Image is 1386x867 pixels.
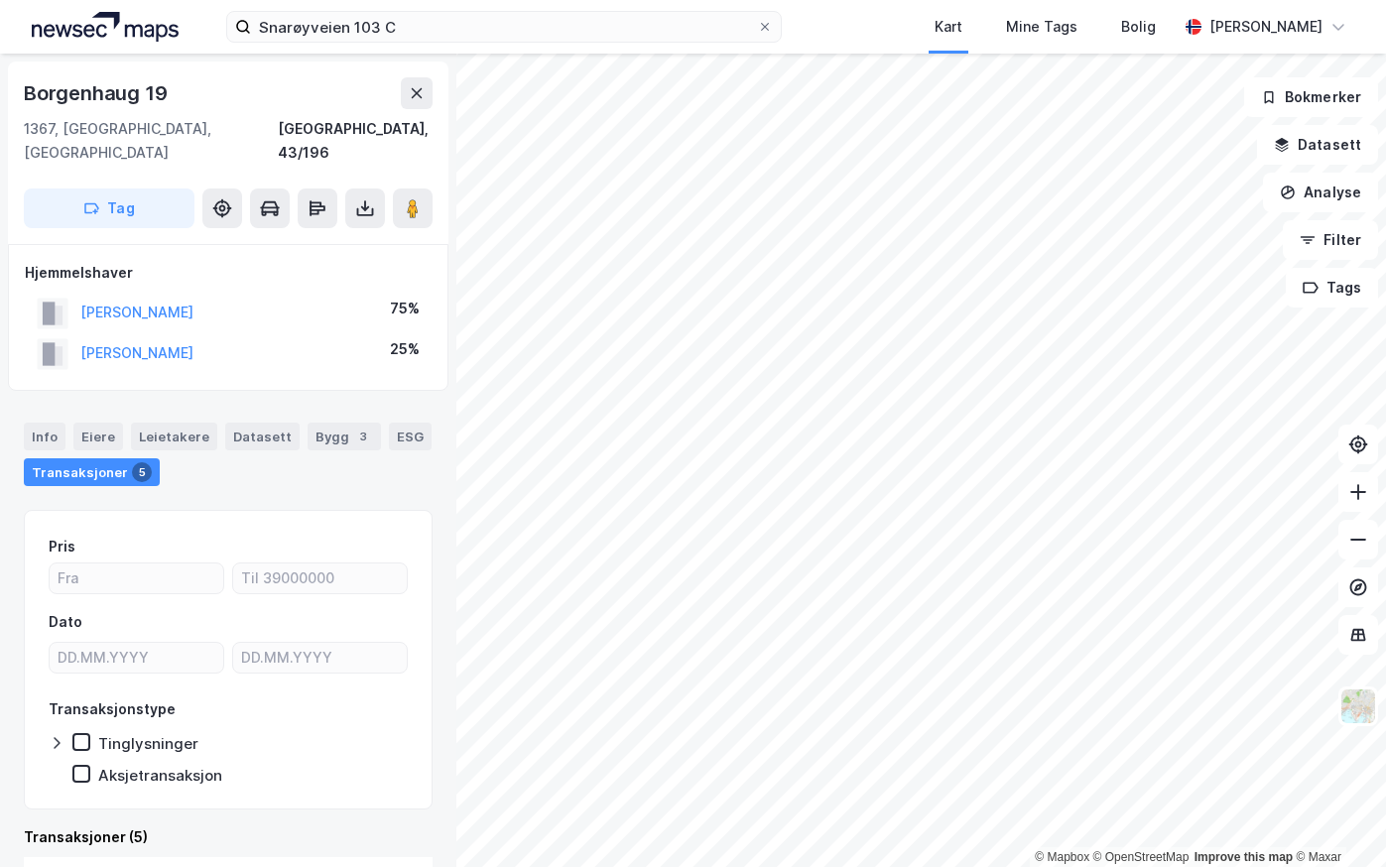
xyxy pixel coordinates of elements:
div: Tinglysninger [98,734,198,753]
input: Søk på adresse, matrikkel, gårdeiere, leietakere eller personer [251,12,757,42]
div: 3 [353,427,373,446]
button: Bokmerker [1244,77,1378,117]
div: Bolig [1121,15,1156,39]
div: 5 [132,462,152,482]
div: Info [24,423,65,450]
button: Tag [24,188,194,228]
div: ESG [389,423,432,450]
div: Transaksjonstype [49,697,176,721]
div: Aksjetransaksjon [98,766,222,785]
button: Filter [1283,220,1378,260]
img: logo.a4113a55bc3d86da70a041830d287a7e.svg [32,12,179,42]
button: Tags [1286,268,1378,308]
iframe: Chat Widget [1287,772,1386,867]
button: Analyse [1263,173,1378,212]
div: Datasett [225,423,300,450]
input: Til 39000000 [233,563,407,593]
div: Transaksjoner [24,458,160,486]
div: [PERSON_NAME] [1209,15,1323,39]
button: Datasett [1257,125,1378,165]
div: 1367, [GEOGRAPHIC_DATA], [GEOGRAPHIC_DATA] [24,117,278,165]
img: Z [1339,687,1377,725]
div: 25% [390,337,420,361]
div: Eiere [73,423,123,450]
div: [GEOGRAPHIC_DATA], 43/196 [278,117,433,165]
div: Kart [935,15,962,39]
div: 75% [390,297,420,320]
a: Improve this map [1195,850,1293,864]
div: Bygg [308,423,381,450]
input: DD.MM.YYYY [50,643,223,673]
div: Hjemmelshaver [25,261,432,285]
div: Borgenhaug 19 [24,77,171,109]
div: Transaksjoner (5) [24,825,433,849]
a: Mapbox [1035,850,1089,864]
div: Pris [49,535,75,558]
div: Mine Tags [1006,15,1077,39]
div: Leietakere [131,423,217,450]
input: Fra [50,563,223,593]
div: Dato [49,610,82,634]
input: DD.MM.YYYY [233,643,407,673]
a: OpenStreetMap [1093,850,1190,864]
